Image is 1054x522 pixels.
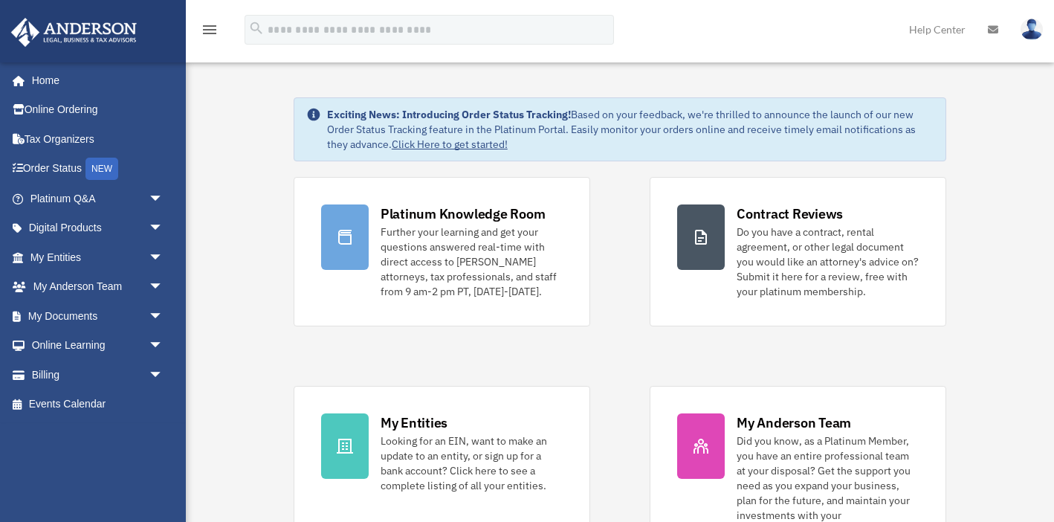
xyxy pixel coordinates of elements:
[737,225,919,299] div: Do you have a contract, rental agreement, or other legal document you would like an attorney's ad...
[381,413,447,432] div: My Entities
[149,272,178,303] span: arrow_drop_down
[149,301,178,332] span: arrow_drop_down
[149,360,178,390] span: arrow_drop_down
[294,177,590,326] a: Platinum Knowledge Room Further your learning and get your questions answered real-time with dire...
[327,108,571,121] strong: Exciting News: Introducing Order Status Tracking!
[10,242,186,272] a: My Entitiesarrow_drop_down
[737,204,843,223] div: Contract Reviews
[650,177,946,326] a: Contract Reviews Do you have a contract, rental agreement, or other legal document you would like...
[149,184,178,214] span: arrow_drop_down
[10,65,178,95] a: Home
[201,26,219,39] a: menu
[10,301,186,331] a: My Documentsarrow_drop_down
[381,204,546,223] div: Platinum Knowledge Room
[392,138,508,151] a: Click Here to get started!
[381,225,563,299] div: Further your learning and get your questions answered real-time with direct access to [PERSON_NAM...
[381,434,563,493] div: Looking for an EIN, want to make an update to an entity, or sign up for a bank account? Click her...
[248,20,265,36] i: search
[737,413,851,432] div: My Anderson Team
[10,124,186,154] a: Tax Organizers
[10,272,186,302] a: My Anderson Teamarrow_drop_down
[10,184,186,213] a: Platinum Q&Aarrow_drop_down
[7,18,141,47] img: Anderson Advisors Platinum Portal
[327,107,934,152] div: Based on your feedback, we're thrilled to announce the launch of our new Order Status Tracking fe...
[10,390,186,419] a: Events Calendar
[201,21,219,39] i: menu
[10,360,186,390] a: Billingarrow_drop_down
[1021,19,1043,40] img: User Pic
[10,331,186,361] a: Online Learningarrow_drop_down
[149,242,178,273] span: arrow_drop_down
[149,331,178,361] span: arrow_drop_down
[10,213,186,243] a: Digital Productsarrow_drop_down
[149,213,178,244] span: arrow_drop_down
[10,95,186,125] a: Online Ordering
[85,158,118,180] div: NEW
[10,154,186,184] a: Order StatusNEW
